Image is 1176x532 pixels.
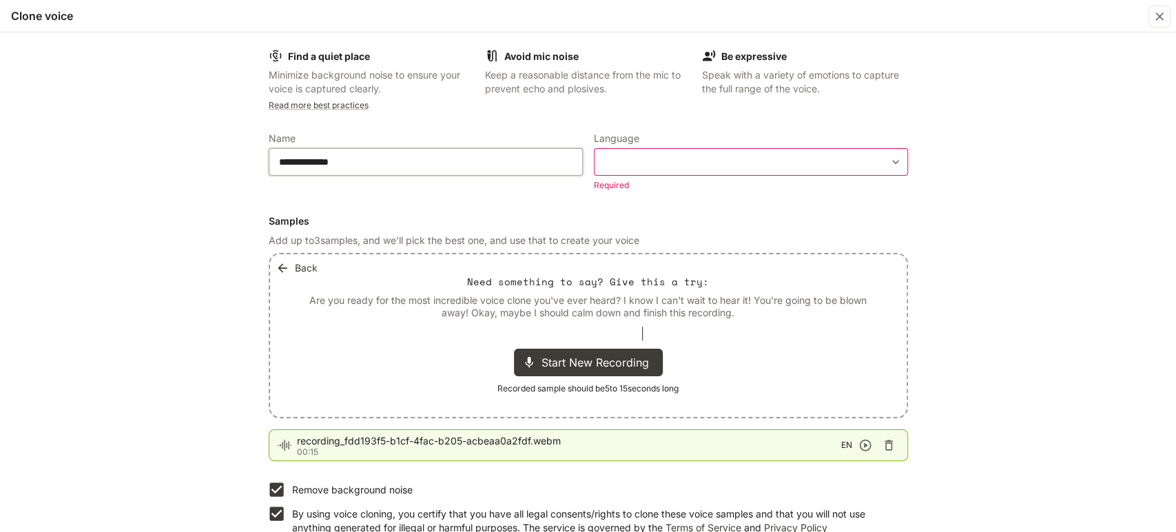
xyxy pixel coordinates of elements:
b: Find a quiet place [288,50,370,62]
p: Speak with a variety of emotions to capture the full range of the voice. [702,68,908,96]
b: Be expressive [721,50,787,62]
p: Remove background noise [292,483,413,497]
div: Start New Recording [514,349,663,376]
b: Avoid mic noise [504,50,579,62]
span: recording_fdd193f5-b1cf-4fac-b205-acbeaa0a2fdf.webm [297,434,841,448]
span: Start New Recording [541,354,657,371]
p: Required [594,178,898,192]
h6: Samples [269,214,908,228]
span: EN [841,438,852,452]
h5: Clone voice [11,8,73,23]
span: Recorded sample should be 5 to 15 seconds long [497,382,679,396]
p: Need something to say? Give this a try: [467,275,709,289]
p: Minimize background noise to ensure your voice is captured clearly. [269,68,475,96]
p: Are you ready for the most incredible voice clone you've ever heard? I know I can't wait to hear ... [303,294,874,318]
div: ​ [595,155,907,169]
p: Name [269,134,296,143]
p: Keep a reasonable distance from the mic to prevent echo and plosives. [485,68,691,96]
button: Back [273,254,323,282]
a: Read more best practices [269,100,369,110]
p: Language [594,134,639,143]
p: Add up to 3 samples, and we'll pick the best one, and use that to create your voice [269,234,908,247]
p: 00:15 [297,448,841,456]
